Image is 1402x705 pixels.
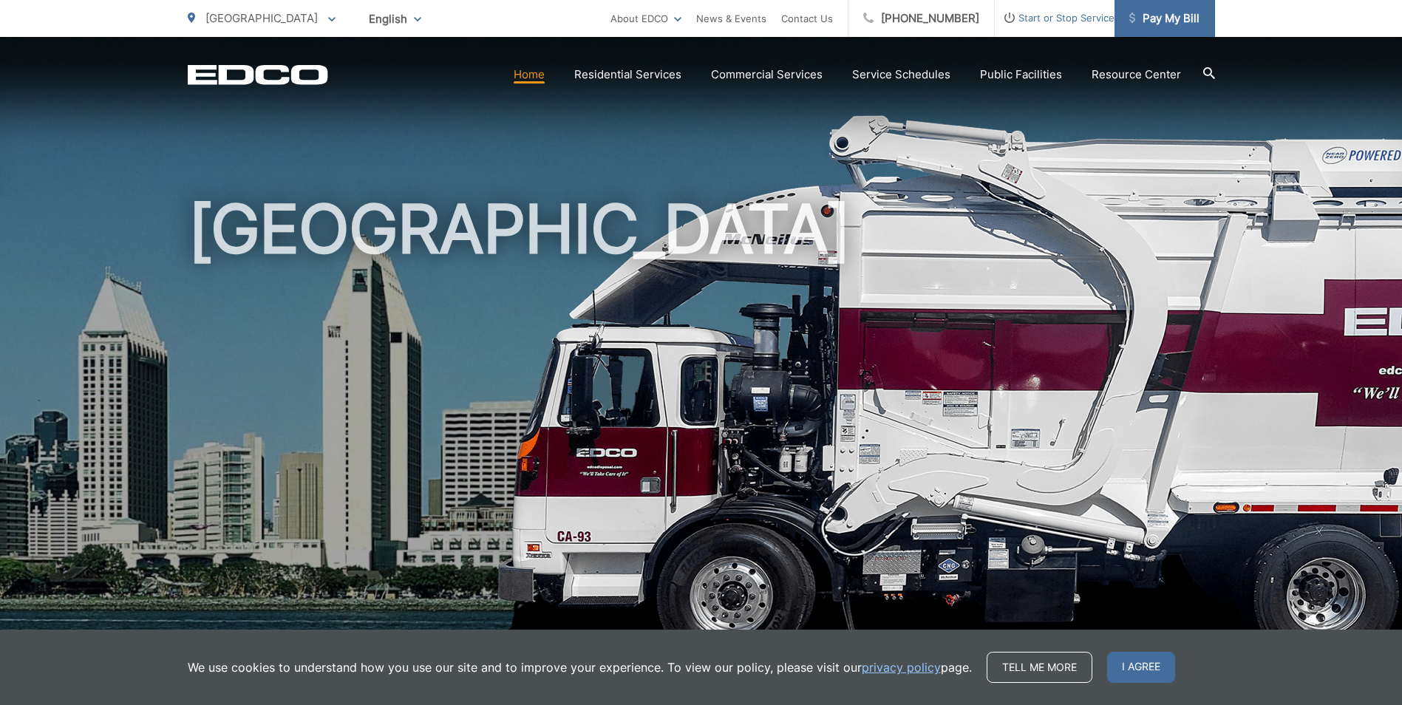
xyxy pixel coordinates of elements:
span: English [358,6,432,32]
span: Pay My Bill [1129,10,1199,27]
a: EDCD logo. Return to the homepage. [188,64,328,85]
h1: [GEOGRAPHIC_DATA] [188,192,1215,660]
a: Commercial Services [711,66,823,84]
a: Tell me more [987,652,1092,683]
span: [GEOGRAPHIC_DATA] [205,11,318,25]
a: Home [514,66,545,84]
span: I agree [1107,652,1175,683]
p: We use cookies to understand how you use our site and to improve your experience. To view our pol... [188,658,972,676]
a: Contact Us [781,10,833,27]
a: Residential Services [574,66,681,84]
a: Service Schedules [852,66,950,84]
a: About EDCO [610,10,681,27]
a: privacy policy [862,658,941,676]
a: Public Facilities [980,66,1062,84]
a: News & Events [696,10,766,27]
a: Resource Center [1092,66,1181,84]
